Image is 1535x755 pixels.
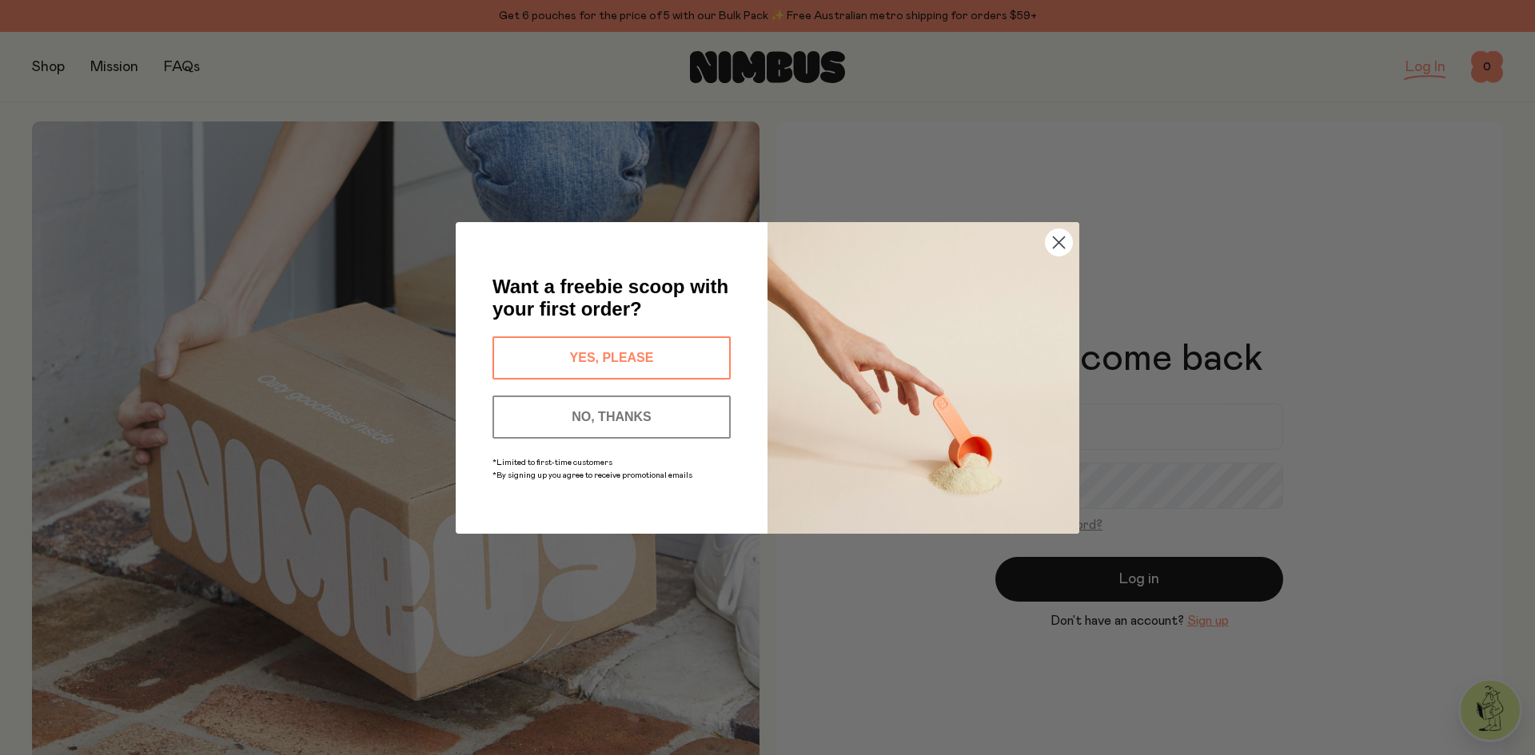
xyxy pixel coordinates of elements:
span: Want a freebie scoop with your first order? [492,276,728,320]
img: c0d45117-8e62-4a02-9742-374a5db49d45.jpeg [767,222,1079,534]
span: *By signing up you agree to receive promotional emails [492,471,692,479]
button: Close dialog [1045,228,1073,256]
span: *Limited to first-time customers [492,459,612,467]
button: YES, PLEASE [492,336,731,379]
button: NO, THANKS [492,395,731,439]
